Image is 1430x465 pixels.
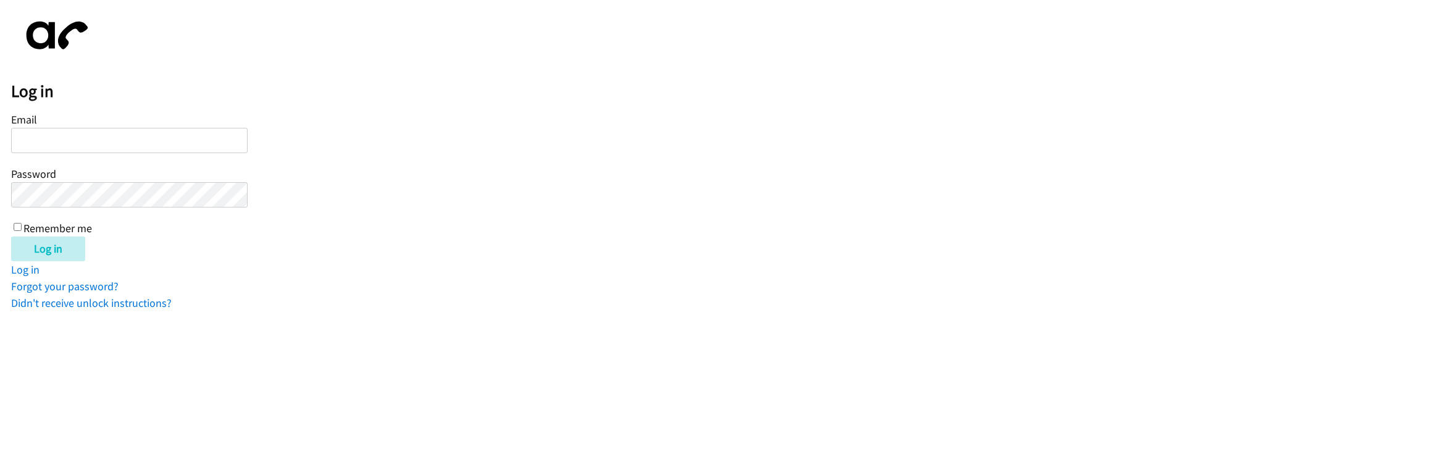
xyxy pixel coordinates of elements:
label: Remember me [23,221,92,235]
label: Email [11,112,37,127]
a: Log in [11,262,40,277]
a: Didn't receive unlock instructions? [11,296,172,310]
label: Password [11,167,56,181]
a: Forgot your password? [11,279,119,293]
h2: Log in [11,81,1430,102]
input: Log in [11,237,85,261]
img: aphone-8a226864a2ddd6a5e75d1ebefc011f4aa8f32683c2d82f3fb0802fe031f96514.svg [11,11,98,60]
